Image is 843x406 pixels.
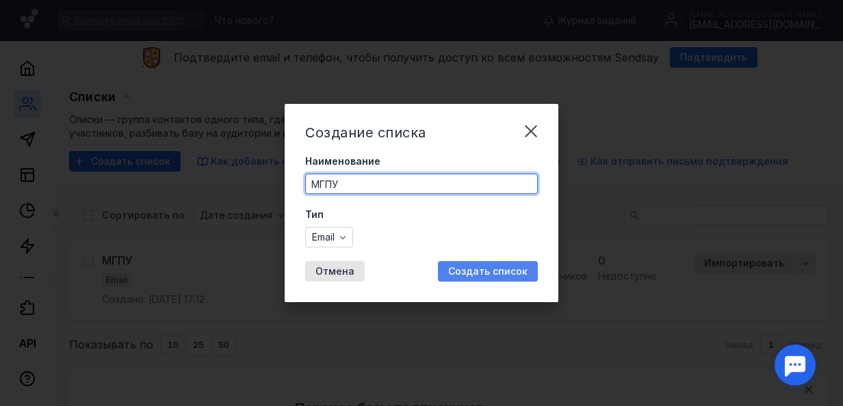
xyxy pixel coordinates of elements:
[305,227,353,247] button: Email
[312,232,335,243] span: Email
[305,124,426,141] span: Создание списка
[448,266,528,278] span: Создать список
[305,261,365,282] button: Отмена
[315,266,354,278] span: Отмена
[305,154,380,168] span: Наименование
[305,208,324,221] span: Тип
[438,261,538,282] button: Создать список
